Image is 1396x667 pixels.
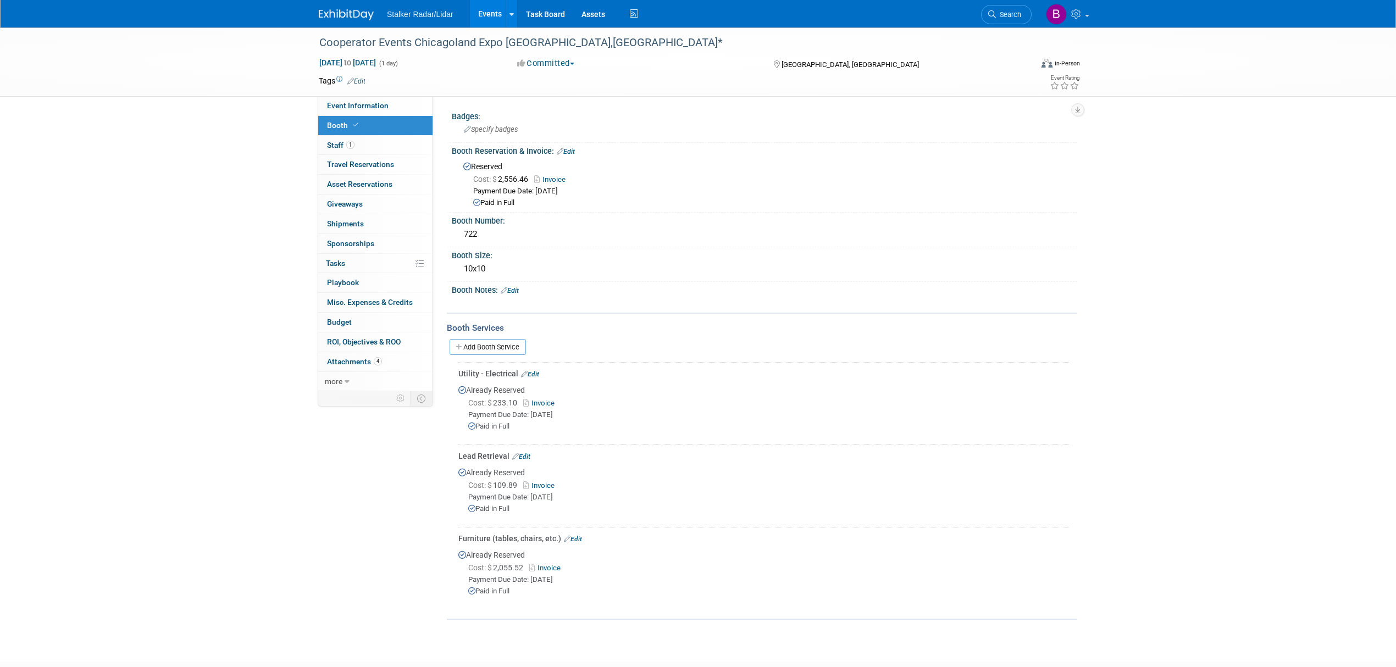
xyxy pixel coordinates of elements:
[318,136,433,155] a: Staff1
[318,214,433,234] a: Shipments
[534,175,571,184] a: Invoice
[468,398,493,407] span: Cost: $
[327,160,394,169] span: Travel Reservations
[468,421,1069,432] div: Paid in Full
[327,298,413,307] span: Misc. Expenses & Credits
[458,379,1069,441] div: Already Reserved
[327,239,374,248] span: Sponsorships
[318,254,433,273] a: Tasks
[318,332,433,352] a: ROI, Objectives & ROO
[468,575,1069,585] div: Payment Due Date: [DATE]
[512,453,530,460] a: Edit
[319,9,374,20] img: ExhibitDay
[473,175,533,184] span: 2,556.46
[318,313,433,332] a: Budget
[782,60,919,69] span: [GEOGRAPHIC_DATA], [GEOGRAPHIC_DATA]
[327,180,392,188] span: Asset Reservations
[327,199,363,208] span: Giveaways
[318,273,433,292] a: Playbook
[391,391,411,405] td: Personalize Event Tab Strip
[460,260,1069,277] div: 10x10
[318,372,433,391] a: more
[387,10,453,19] span: Stalker Radar/Lidar
[458,451,1069,462] div: Lead Retrieval
[319,75,365,86] td: Tags
[318,293,433,312] a: Misc. Expenses & Credits
[1050,75,1079,81] div: Event Rating
[327,101,389,110] span: Event Information
[468,563,528,572] span: 2,055.52
[374,357,382,365] span: 4
[1054,59,1080,68] div: In-Person
[564,535,582,543] a: Edit
[513,58,579,69] button: Committed
[318,234,433,253] a: Sponsorships
[557,148,575,155] a: Edit
[318,155,433,174] a: Travel Reservations
[452,143,1077,157] div: Booth Reservation & Invoice:
[452,282,1077,296] div: Booth Notes:
[473,186,1069,197] div: Payment Due Date: [DATE]
[458,462,1069,523] div: Already Reserved
[346,141,354,149] span: 1
[529,564,565,572] a: Invoice
[319,58,376,68] span: [DATE] [DATE]
[468,481,522,490] span: 109.89
[473,175,498,184] span: Cost: $
[327,357,382,366] span: Attachments
[452,213,1077,226] div: Booth Number:
[981,5,1032,24] a: Search
[347,77,365,85] a: Edit
[327,337,401,346] span: ROI, Objectives & ROO
[468,492,1069,503] div: Payment Due Date: [DATE]
[327,121,361,130] span: Booth
[468,586,1069,597] div: Paid in Full
[318,175,433,194] a: Asset Reservations
[468,504,1069,514] div: Paid in Full
[458,533,1069,544] div: Furniture (tables, chairs, etc.)
[318,194,433,214] a: Giveaways
[411,391,433,405] td: Toggle Event Tabs
[342,58,353,67] span: to
[523,481,559,490] a: Invoice
[468,410,1069,420] div: Payment Due Date: [DATE]
[326,259,345,268] span: Tasks
[458,544,1069,605] div: Already Reserved
[318,352,433,371] a: Attachments4
[447,322,1077,334] div: Booth Services
[523,399,559,407] a: Invoice
[327,141,354,149] span: Staff
[468,481,493,490] span: Cost: $
[967,57,1080,74] div: Event Format
[460,226,1069,243] div: 722
[450,339,526,355] a: Add Booth Service
[464,125,518,134] span: Specify badges
[468,398,522,407] span: 233.10
[353,122,358,128] i: Booth reservation complete
[318,96,433,115] a: Event Information
[378,60,398,67] span: (1 day)
[327,278,359,287] span: Playbook
[315,33,1015,53] div: Cooperator Events Chicagoland Expo [GEOGRAPHIC_DATA],[GEOGRAPHIC_DATA]*
[468,563,493,572] span: Cost: $
[458,368,1069,379] div: Utility - Electrical
[325,377,342,386] span: more
[452,108,1077,122] div: Badges:
[473,198,1069,208] div: Paid in Full
[327,318,352,326] span: Budget
[318,116,433,135] a: Booth
[1046,4,1067,25] img: Brooke Journet
[996,10,1021,19] span: Search
[521,370,539,378] a: Edit
[1042,59,1052,68] img: Format-Inperson.png
[327,219,364,228] span: Shipments
[452,247,1077,261] div: Booth Size:
[501,287,519,294] a: Edit
[460,158,1069,208] div: Reserved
